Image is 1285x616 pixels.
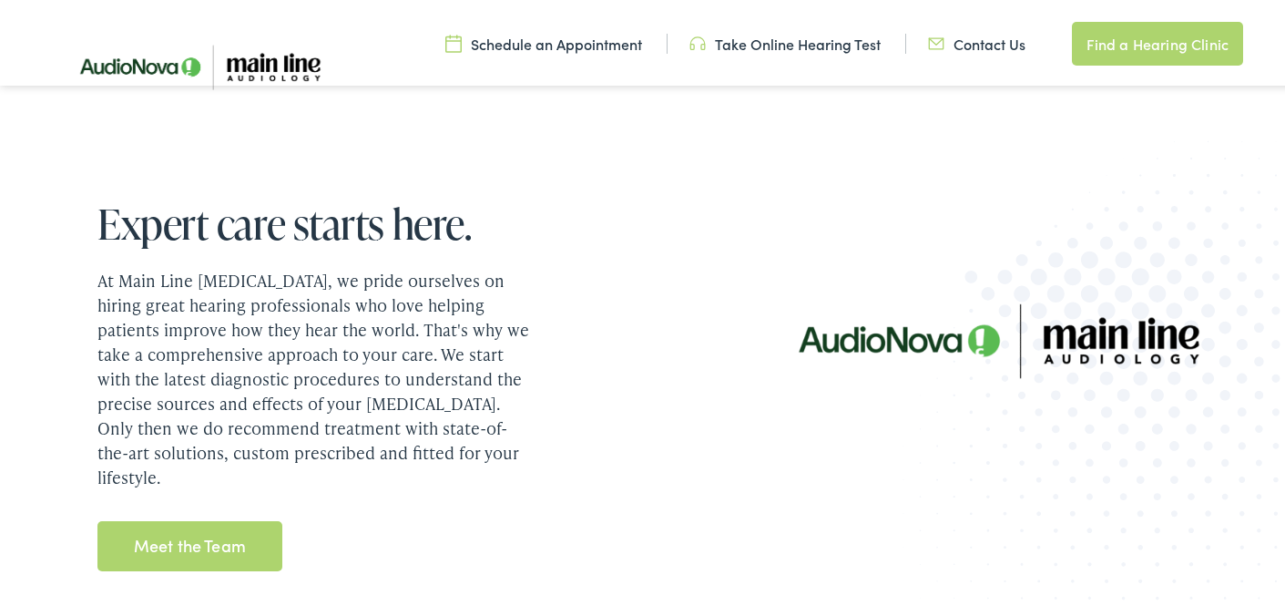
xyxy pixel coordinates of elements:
[928,30,944,50] img: utility icon
[445,30,642,50] a: Schedule an Appointment
[217,198,285,243] span: care
[97,264,535,486] p: At Main Line [MEDICAL_DATA], we pride ourselves on hiring great hearing professionals who love he...
[293,198,384,243] span: starts
[97,518,282,569] a: Meet the Team
[689,30,706,50] img: utility icon
[689,30,881,50] a: Take Online Hearing Test
[393,198,472,243] span: here.
[97,198,209,243] span: Expert
[445,30,462,50] img: utility icon
[1072,18,1243,62] a: Find a Hearing Clinic
[928,30,1025,50] a: Contact Us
